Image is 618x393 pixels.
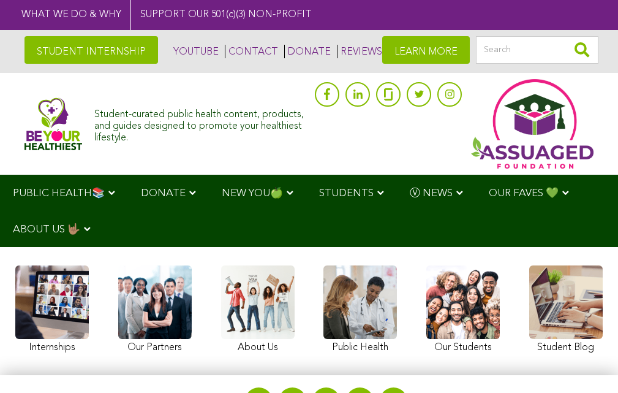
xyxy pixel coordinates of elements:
[476,36,598,64] input: Search
[489,188,559,199] span: OUR FAVES 💚
[284,45,331,58] a: DONATE
[225,45,278,58] a: CONTACT
[13,224,80,235] span: ABOUT US 🤟🏽
[319,188,374,199] span: STUDENTS
[384,88,393,101] img: glassdoor
[170,45,219,58] a: YOUTUBE
[24,97,82,150] img: Assuaged
[94,103,309,145] div: Student-curated public health content, products, and guides designed to promote your healthiest l...
[471,79,594,169] img: Assuaged App
[337,45,382,58] a: REVIEWS
[557,334,618,393] iframe: Chat Widget
[382,36,470,64] a: LEARN MORE
[13,188,105,199] span: PUBLIC HEALTH📚
[410,188,453,199] span: Ⓥ NEWS
[222,188,283,199] span: NEW YOU🍏
[24,36,158,64] a: STUDENT INTERNSHIP
[141,188,186,199] span: DONATE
